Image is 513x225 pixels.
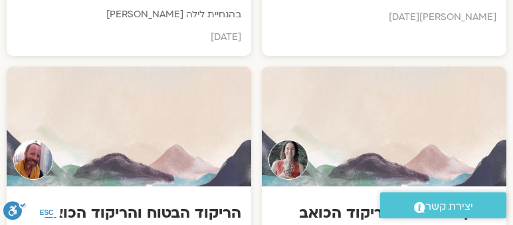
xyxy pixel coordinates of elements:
img: Teacher [13,140,53,180]
a: יצירת קשר [380,192,506,218]
p: [PERSON_NAME][DATE] [272,9,496,25]
p: [DATE] [17,29,241,45]
p: בהנחיית לילה [PERSON_NAME] [17,7,241,23]
span: יצירת קשר [425,198,473,216]
img: Teacher [268,140,308,180]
